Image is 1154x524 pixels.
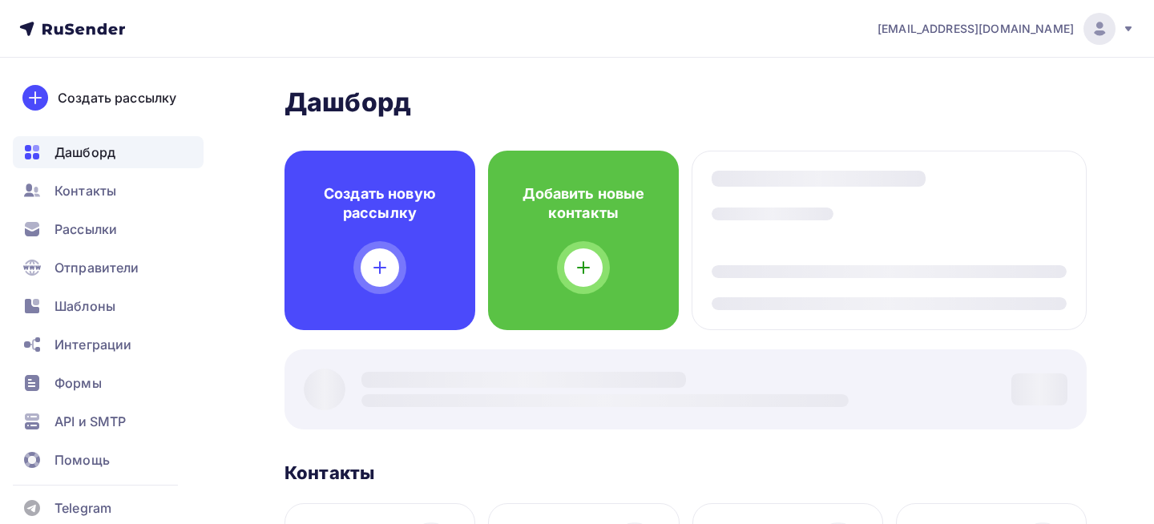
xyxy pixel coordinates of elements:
[54,412,126,431] span: API и SMTP
[310,184,450,223] h4: Создать новую рассылку
[54,181,116,200] span: Контакты
[54,498,111,518] span: Telegram
[54,220,117,239] span: Рассылки
[13,213,204,245] a: Рассылки
[13,367,204,399] a: Формы
[54,258,139,277] span: Отправители
[54,143,115,162] span: Дашборд
[13,136,204,168] a: Дашборд
[514,184,653,223] h4: Добавить новые контакты
[54,373,102,393] span: Формы
[13,252,204,284] a: Отправители
[13,175,204,207] a: Контакты
[13,290,204,322] a: Шаблоны
[284,462,374,484] h3: Контакты
[54,335,131,354] span: Интеграции
[58,88,176,107] div: Создать рассылку
[284,87,1087,119] h2: Дашборд
[878,13,1135,45] a: [EMAIL_ADDRESS][DOMAIN_NAME]
[878,21,1074,37] span: [EMAIL_ADDRESS][DOMAIN_NAME]
[54,296,115,316] span: Шаблоны
[54,450,110,470] span: Помощь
